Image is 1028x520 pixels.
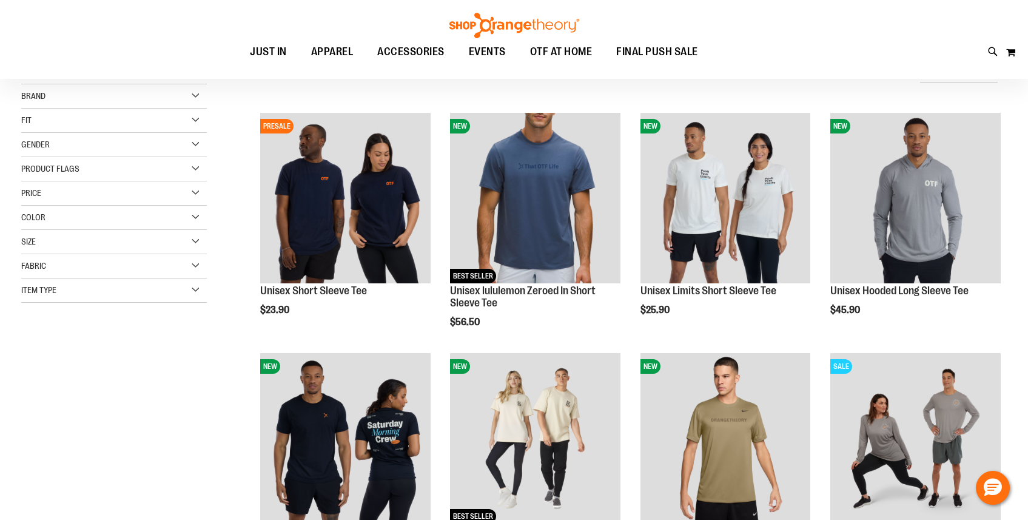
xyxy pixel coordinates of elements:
[640,113,811,283] img: Image of Unisex BB Limits Tee
[640,359,660,374] span: NEW
[21,212,45,222] span: Color
[21,285,56,295] span: Item Type
[830,119,850,133] span: NEW
[448,13,581,38] img: Shop Orangetheory
[450,269,496,283] span: BEST SELLER
[450,285,596,309] a: Unisex lululemon Zeroed In Short Sleeve Tee
[640,285,776,297] a: Unisex Limits Short Sleeve Tee
[457,38,518,66] a: EVENTS
[824,107,1007,346] div: product
[21,188,41,198] span: Price
[21,261,46,271] span: Fabric
[830,113,1001,283] img: Image of Unisex Hooded LS Tee
[238,38,299,66] a: JUST IN
[365,38,457,66] a: ACCESSORIES
[450,113,620,283] img: Unisex lululemon Zeroed In Short Sleeve Tee
[254,107,437,346] div: product
[450,317,482,328] span: $56.50
[260,305,291,316] span: $23.90
[311,38,354,66] span: APPAREL
[377,38,445,66] span: ACCESSORIES
[830,305,862,316] span: $45.90
[250,38,287,66] span: JUST IN
[21,140,50,149] span: Gender
[518,38,605,66] a: OTF AT HOME
[450,359,470,374] span: NEW
[299,38,366,66] a: APPAREL
[260,359,280,374] span: NEW
[450,113,620,285] a: Unisex lululemon Zeroed In Short Sleeve TeeNEWBEST SELLER
[21,91,45,101] span: Brand
[830,359,852,374] span: SALE
[604,38,710,66] a: FINAL PUSH SALE
[830,113,1001,285] a: Image of Unisex Hooded LS TeeNEW
[469,38,506,66] span: EVENTS
[976,471,1010,505] button: Hello, have a question? Let’s chat.
[530,38,593,66] span: OTF AT HOME
[616,38,698,66] span: FINAL PUSH SALE
[260,113,431,283] img: Image of Unisex Short Sleeve Tee
[450,119,470,133] span: NEW
[260,285,367,297] a: Unisex Short Sleeve Tee
[21,164,79,174] span: Product Flags
[444,107,627,359] div: product
[634,107,817,346] div: product
[260,119,294,133] span: PRESALE
[640,113,811,285] a: Image of Unisex BB Limits TeeNEW
[260,113,431,285] a: Image of Unisex Short Sleeve TeePRESALE
[21,237,36,246] span: Size
[640,305,671,316] span: $25.90
[640,119,660,133] span: NEW
[830,285,969,297] a: Unisex Hooded Long Sleeve Tee
[21,115,32,125] span: Fit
